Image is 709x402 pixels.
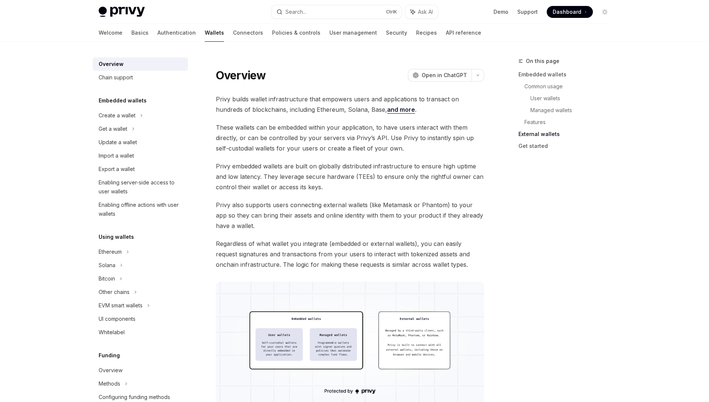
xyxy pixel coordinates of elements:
a: Embedded wallets [518,69,617,80]
button: Ask AI [405,5,438,19]
span: Ask AI [418,8,433,16]
div: Enabling offline actions with user wallets [99,200,183,218]
div: Methods [99,379,120,388]
a: and more [387,106,415,114]
a: Whitelabel [93,326,188,339]
span: Ctrl K [386,9,397,15]
button: Search...CtrlK [271,5,402,19]
a: Enabling server-side access to user wallets [93,176,188,198]
a: Export a wallet [93,162,188,176]
span: Regardless of what wallet you integrate (embedded or external wallets), you can easily request si... [216,238,484,270]
a: Import a wallet [93,149,188,162]
span: Privy builds wallet infrastructure that empowers users and applications to transact on hundreds o... [216,94,484,115]
div: Import a wallet [99,151,134,160]
a: Chain support [93,71,188,84]
div: Whitelabel [99,328,125,337]
img: light logo [99,7,145,17]
a: User wallets [530,92,617,104]
a: Support [517,8,538,16]
a: Dashboard [547,6,593,18]
span: Privy embedded wallets are built on globally distributed infrastructure to ensure high uptime and... [216,161,484,192]
a: Managed wallets [530,104,617,116]
a: Demo [494,8,508,16]
div: Enabling server-side access to user wallets [99,178,183,196]
span: Open in ChatGPT [422,72,467,79]
a: Security [386,24,407,42]
a: Features [524,116,617,128]
a: Overview [93,57,188,71]
h5: Embedded wallets [99,96,147,105]
a: Welcome [99,24,122,42]
a: Overview [93,364,188,377]
a: External wallets [518,128,617,140]
button: Toggle dark mode [599,6,611,18]
a: UI components [93,312,188,326]
div: Search... [285,7,306,16]
div: Configuring funding methods [99,393,170,402]
div: UI components [99,314,135,323]
div: Bitcoin [99,274,115,283]
span: On this page [526,57,559,66]
h1: Overview [216,69,266,82]
div: Overview [99,60,124,69]
a: Common usage [524,80,617,92]
div: Ethereum [99,247,122,256]
a: User management [329,24,377,42]
span: Dashboard [553,8,581,16]
div: Chain support [99,73,133,82]
a: Recipes [416,24,437,42]
a: Enabling offline actions with user wallets [93,198,188,221]
a: Connectors [233,24,263,42]
h5: Using wallets [99,232,134,241]
div: Create a wallet [99,111,135,120]
a: API reference [446,24,481,42]
div: Update a wallet [99,138,137,147]
div: Overview [99,366,122,375]
a: Get started [518,140,617,152]
div: Export a wallet [99,165,135,174]
a: Policies & controls [272,24,320,42]
div: Solana [99,261,115,270]
a: Authentication [157,24,196,42]
div: EVM smart wallets [99,301,143,310]
a: Wallets [205,24,224,42]
div: Other chains [99,288,130,297]
a: Basics [131,24,148,42]
h5: Funding [99,351,120,360]
span: These wallets can be embedded within your application, to have users interact with them directly,... [216,122,484,153]
button: Open in ChatGPT [408,69,472,82]
div: Get a wallet [99,124,127,133]
span: Privy also supports users connecting external wallets (like Metamask or Phantom) to your app so t... [216,200,484,231]
a: Update a wallet [93,136,188,149]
